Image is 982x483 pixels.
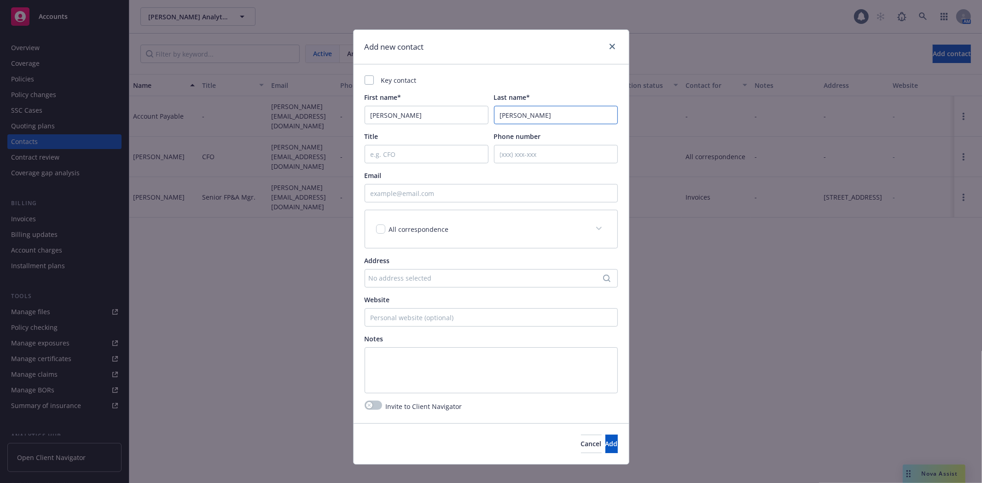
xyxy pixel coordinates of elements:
span: Last name* [494,93,530,102]
span: First name* [365,93,401,102]
div: All correspondence [365,210,617,248]
svg: Search [603,275,610,282]
input: Last Name [494,106,618,124]
span: Invite to Client Navigator [386,402,462,411]
div: No address selected [369,273,604,283]
span: Phone number [494,132,541,141]
span: Cancel [581,439,602,448]
span: Address [365,256,390,265]
input: e.g. CFO [365,145,488,163]
a: close [607,41,618,52]
button: Add [605,435,618,453]
div: Key contact [365,75,618,85]
span: All correspondence [389,225,449,234]
span: Website [365,295,390,304]
span: Email [365,171,382,180]
h1: Add new contact [365,41,424,53]
input: First Name [365,106,488,124]
span: Add [605,439,618,448]
input: example@email.com [365,184,618,202]
button: Cancel [581,435,602,453]
span: Notes [365,334,384,343]
button: No address selected [365,269,618,287]
input: (xxx) xxx-xxx [494,145,618,163]
input: Personal website (optional) [365,308,618,327]
span: Title [365,132,378,141]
